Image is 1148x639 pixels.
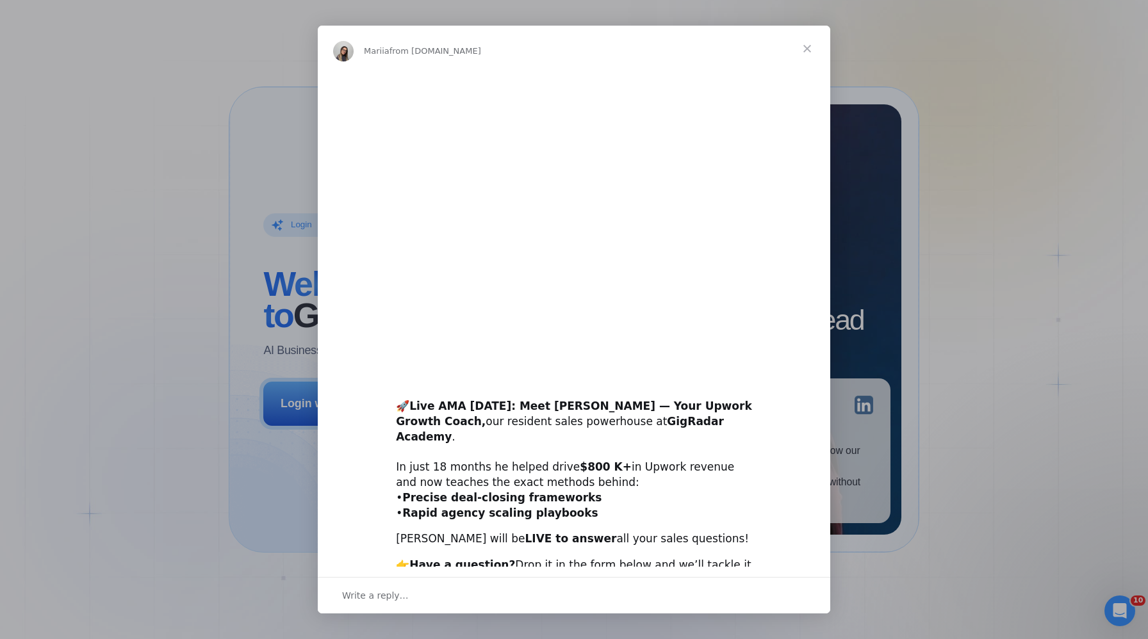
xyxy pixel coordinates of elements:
span: Close [784,26,830,72]
span: from [DOMAIN_NAME] [389,46,481,56]
b: GigRadar Academy [396,415,724,443]
span: Mariia [364,46,389,56]
img: Profile image for Mariia [333,41,354,61]
b: Precise deal-closing frameworks [402,491,602,504]
div: Drop it in the form below and we’ll tackle it together during the session. ✅ - !See you there! [396,558,752,603]
div: Open conversation and reply [318,577,830,613]
b: $800 K+ [580,460,632,473]
b: 👉Have a question? [396,558,515,571]
b: Rapid agency scaling playbooks [402,506,598,519]
b: LIVE to answer [525,532,617,545]
div: 🚀 our resident sales powerhouse at . In just 18 months he helped drive in Upwork revenue and now ... [396,384,752,521]
b: Live AMA [DATE]: Meet [PERSON_NAME] — Your Upwork Growth Coach, [396,400,752,428]
span: Write a reply… [342,587,409,604]
div: [PERSON_NAME] will be all your sales questions! [396,531,752,547]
